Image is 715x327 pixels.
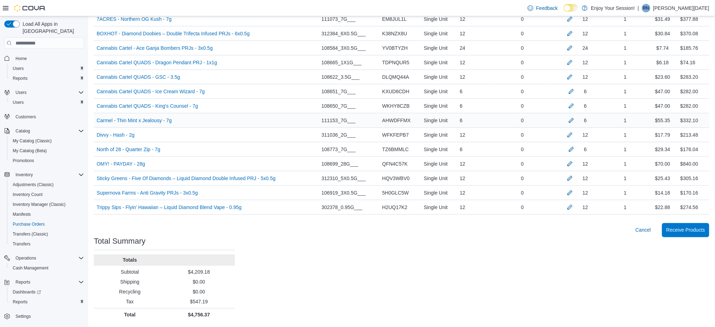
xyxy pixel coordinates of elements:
[10,200,84,209] span: Inventory Manager (Classic)
[643,4,649,12] span: RN
[97,160,145,168] a: OMY! - PAYDAY - 28g
[382,203,408,212] span: H2UQ17K2
[421,128,457,142] div: Single Unit
[13,171,36,179] button: Inventory
[10,220,84,228] span: Purchase Orders
[494,84,551,99] div: 0
[13,112,84,121] span: Customers
[13,241,30,247] span: Transfers
[457,12,494,26] div: 12
[1,277,87,287] button: Reports
[591,4,635,12] p: Enjoy Your Session!
[421,12,457,26] div: Single Unit
[97,203,242,212] a: Trippy Sips - Flyin’ Hawaiian – Liquid Diamond Blend Vape - 0.95g
[638,4,639,12] p: |
[494,99,551,113] div: 0
[636,227,651,234] span: Cancel
[322,58,362,67] span: 108665_1X1G___
[13,299,28,305] span: Reports
[382,73,409,81] span: DLQMQ44A
[680,203,698,212] div: $274.56
[680,44,698,52] div: $185.76
[1,112,87,122] button: Customers
[10,298,84,306] span: Reports
[7,73,87,83] button: Reports
[494,70,551,84] div: 0
[10,298,30,306] a: Reports
[603,99,648,113] div: 1
[10,64,84,73] span: Users
[7,136,87,146] button: My Catalog (Classic)
[13,278,33,286] button: Reports
[7,297,87,307] button: Reports
[97,58,217,67] a: Cannabis Cartel QUADS - Dragon Pendant PRJ - 1x1g
[583,131,588,139] div: 12
[680,73,698,81] div: $283.20
[603,41,648,55] div: 1
[10,147,50,155] a: My Catalog (Beta)
[97,279,163,286] p: Shipping
[494,200,551,214] div: 0
[603,70,648,84] div: 1
[494,142,551,156] div: 0
[16,255,36,261] span: Operations
[97,174,275,183] a: Sticky Greens - Five Of Diamonds – Liquid Diamond Double Infused PRJ - 5x0.5g
[322,73,360,81] span: 108622_3.5G___
[322,116,356,125] span: 111153_7G___
[10,240,84,248] span: Transfers
[662,223,709,237] button: Receive Products
[382,58,410,67] span: TDPNQUR5
[97,15,171,23] a: 7ACRES - Northern OG Kush - 7g
[648,128,678,142] div: $17.79
[13,265,48,271] span: Cash Management
[603,26,648,41] div: 1
[564,4,578,12] input: Dark Mode
[10,230,84,238] span: Transfers (Classic)
[13,88,29,97] button: Users
[10,137,55,145] a: My Catalog (Classic)
[457,26,494,41] div: 12
[421,186,457,200] div: Single Unit
[13,88,84,97] span: Users
[10,74,84,83] span: Reports
[13,66,24,71] span: Users
[421,157,457,171] div: Single Unit
[382,15,407,23] span: EM8JUL1L
[648,142,678,156] div: $29.34
[10,180,84,189] span: Adjustments (Classic)
[457,128,494,142] div: 12
[382,29,407,38] span: K38NZX8U
[603,200,648,214] div: 1
[97,189,198,197] a: Supernova Farms - Anti Gravity PRJs - 3x0.5g
[457,186,494,200] div: 12
[457,200,494,214] div: 12
[97,116,172,125] a: Carmel - Thin Mint x Jealousy - 7g
[10,288,44,296] a: Dashboards
[16,314,31,319] span: Settings
[322,145,356,154] span: 108773_7G___
[457,157,494,171] div: 12
[494,12,551,26] div: 0
[7,287,87,297] a: Dashboards
[7,200,87,209] button: Inventory Manager (Classic)
[642,4,650,12] div: Renee Noel
[97,289,163,296] p: Recycling
[680,174,698,183] div: $305.16
[603,171,648,185] div: 1
[421,200,457,214] div: Single Unit
[457,70,494,84] div: 12
[680,15,698,23] div: $377.88
[16,279,30,285] span: Reports
[382,87,410,96] span: KXUD6CDH
[648,113,678,127] div: $55.35
[97,87,205,96] a: Cannabis Cartel QUADS - Ice Cream Wizard - 7g
[382,160,408,168] span: QFN4C57K
[322,203,363,212] span: 302378_0.95G___
[10,98,84,107] span: Users
[13,289,41,295] span: Dashboards
[648,26,678,41] div: $30.84
[382,174,410,183] span: HQV3WBV0
[97,44,213,52] a: Cannabis Cartel - Ace Ganja Bombers PRJs - 3x0.5g
[648,186,678,200] div: $14.18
